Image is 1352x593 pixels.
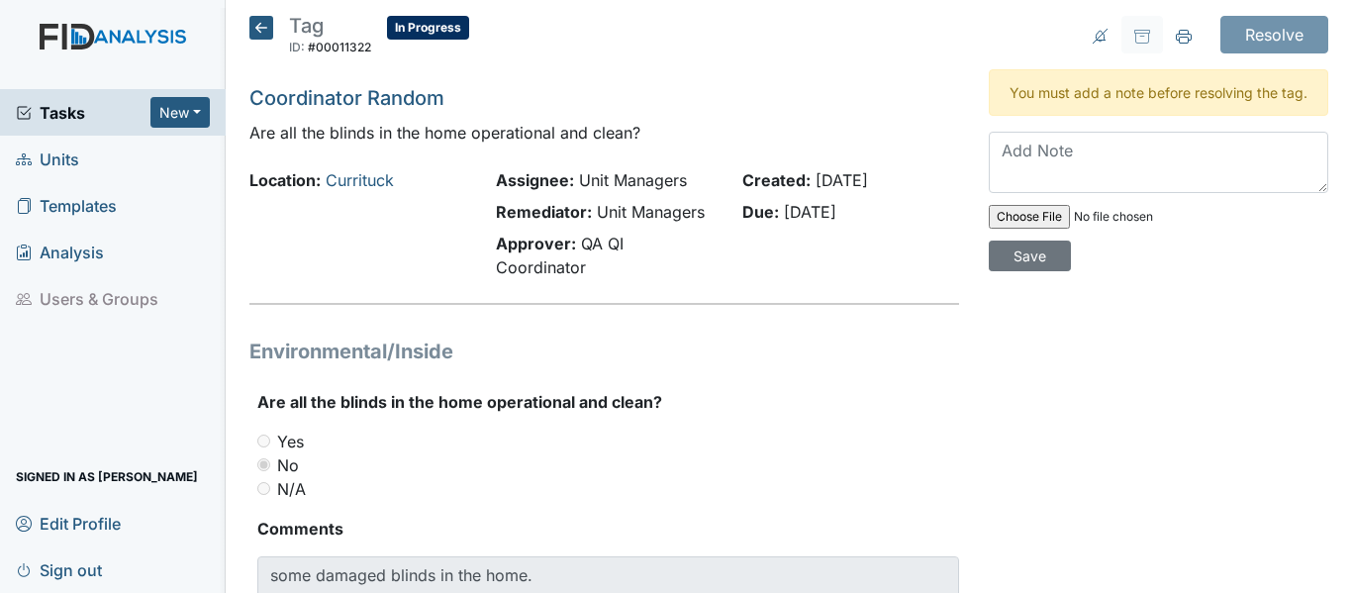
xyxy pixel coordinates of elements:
label: No [277,453,299,477]
h1: Environmental/Inside [249,337,959,366]
span: In Progress [387,16,469,40]
p: Are all the blinds in the home operational and clean? [249,121,959,145]
label: Yes [277,430,304,453]
button: New [150,97,210,128]
strong: Comments [257,517,959,541]
strong: Created: [742,170,811,190]
input: N/A [257,482,270,495]
label: Are all the blinds in the home operational and clean? [257,390,662,414]
span: Analysis [16,237,104,267]
strong: Location: [249,170,321,190]
span: ID: [289,40,305,54]
input: Resolve [1220,16,1328,53]
strong: Approver: [496,234,576,253]
a: Coordinator Random [249,86,444,110]
span: [DATE] [784,202,836,222]
a: Currituck [326,170,394,190]
span: Signed in as [PERSON_NAME] [16,461,198,492]
a: Tasks [16,101,150,125]
input: Save [989,241,1071,271]
input: No [257,458,270,471]
span: Unit Managers [597,202,705,222]
label: N/A [277,477,306,501]
strong: Due: [742,202,779,222]
span: Templates [16,190,117,221]
strong: Assignee: [496,170,574,190]
span: Units [16,144,79,174]
div: You must add a note before resolving the tag. [989,69,1328,116]
span: #00011322 [308,40,371,54]
strong: Remediator: [496,202,592,222]
span: Sign out [16,554,102,585]
span: Tag [289,14,324,38]
input: Yes [257,435,270,447]
span: [DATE] [816,170,868,190]
span: Edit Profile [16,508,121,539]
span: Unit Managers [579,170,687,190]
